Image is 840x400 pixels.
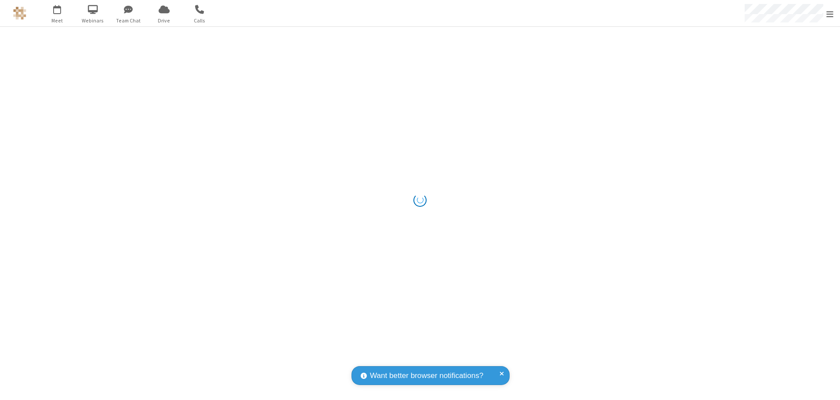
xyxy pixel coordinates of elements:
[13,7,26,20] img: QA Selenium DO NOT DELETE OR CHANGE
[41,17,74,25] span: Meet
[148,17,181,25] span: Drive
[112,17,145,25] span: Team Chat
[370,370,483,382] span: Want better browser notifications?
[76,17,109,25] span: Webinars
[183,17,216,25] span: Calls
